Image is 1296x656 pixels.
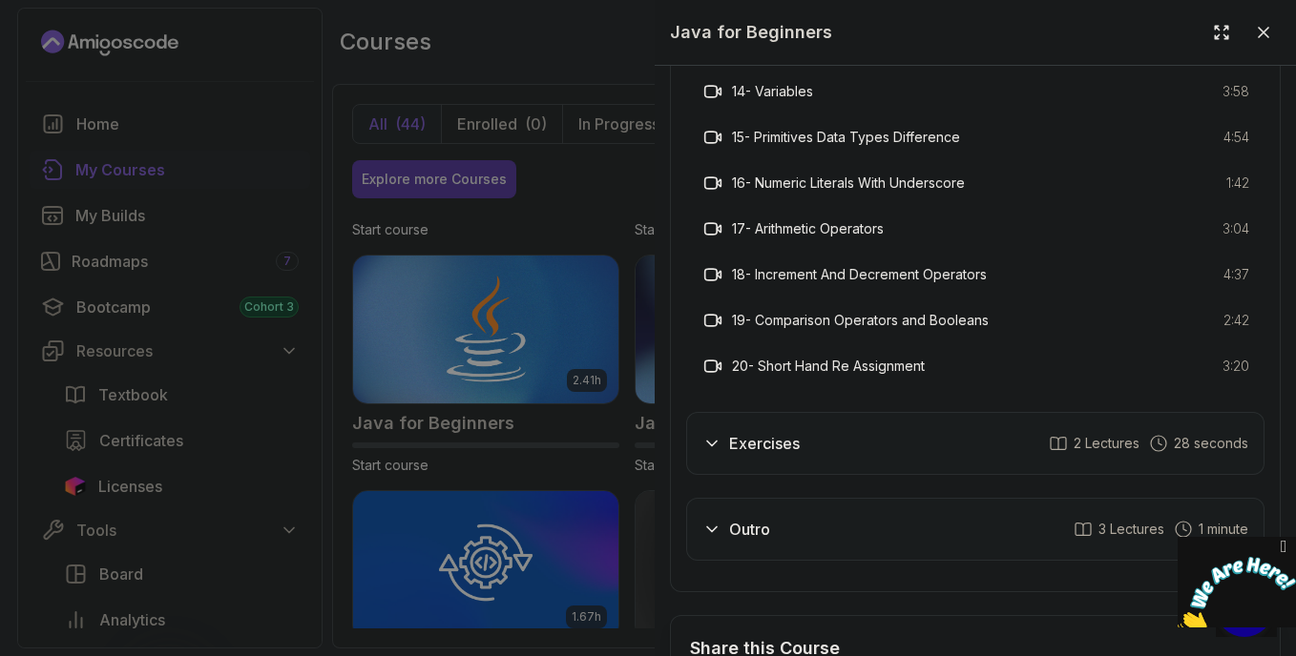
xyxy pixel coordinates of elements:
[729,518,770,541] h3: Outro
[729,432,800,455] h3: Exercises
[732,219,884,238] h3: 17 - Arithmetic Operators
[1223,128,1249,147] span: 4:54
[686,412,1265,475] button: Exercises2 Lectures 28 seconds
[732,174,965,193] h3: 16 - Numeric Literals With Underscore
[1223,265,1249,284] span: 4:37
[732,357,925,376] h3: 20 - Short Hand Re Assignment
[1226,174,1249,193] span: 1:42
[1098,520,1164,539] span: 3 Lectures
[1074,434,1139,453] span: 2 Lectures
[1199,520,1248,539] span: 1 minute
[732,311,989,330] h3: 19 - Comparison Operators and Booleans
[1223,82,1249,101] span: 3:58
[732,82,813,101] h3: 14 - Variables
[1204,15,1239,50] button: Expand drawer
[686,498,1265,561] button: Outro3 Lectures 1 minute
[1223,219,1249,238] span: 3:04
[1223,357,1249,376] span: 3:20
[732,128,960,147] h3: 15 - Primitives Data Types Difference
[1174,434,1248,453] span: 28 seconds
[670,19,832,46] h2: Java for Beginners
[732,265,987,284] h3: 18 - Increment And Decrement Operators
[1223,311,1249,330] span: 2:42
[1178,537,1296,627] iframe: chat widget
